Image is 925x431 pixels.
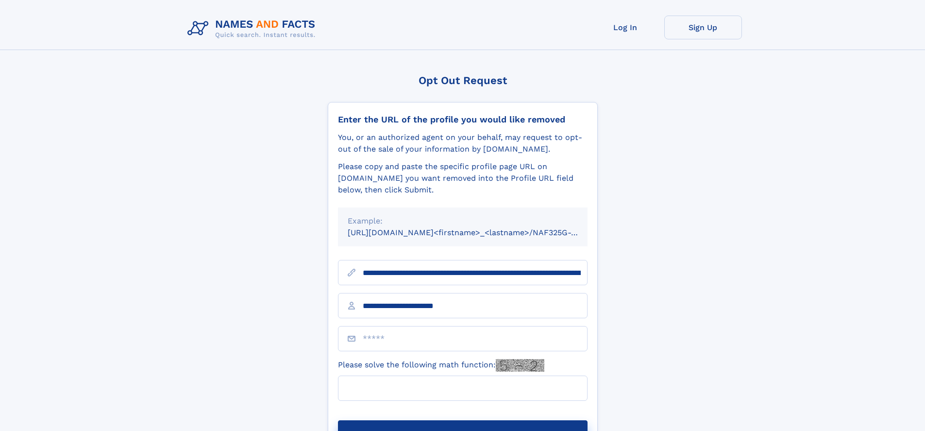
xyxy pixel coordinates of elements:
[328,74,598,86] div: Opt Out Request
[184,16,323,42] img: Logo Names and Facts
[338,132,588,155] div: You, or an authorized agent on your behalf, may request to opt-out of the sale of your informatio...
[587,16,664,39] a: Log In
[348,215,578,227] div: Example:
[338,114,588,125] div: Enter the URL of the profile you would like removed
[338,359,544,372] label: Please solve the following math function:
[664,16,742,39] a: Sign Up
[338,161,588,196] div: Please copy and paste the specific profile page URL on [DOMAIN_NAME] you want removed into the Pr...
[348,228,606,237] small: [URL][DOMAIN_NAME]<firstname>_<lastname>/NAF325G-xxxxxxxx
